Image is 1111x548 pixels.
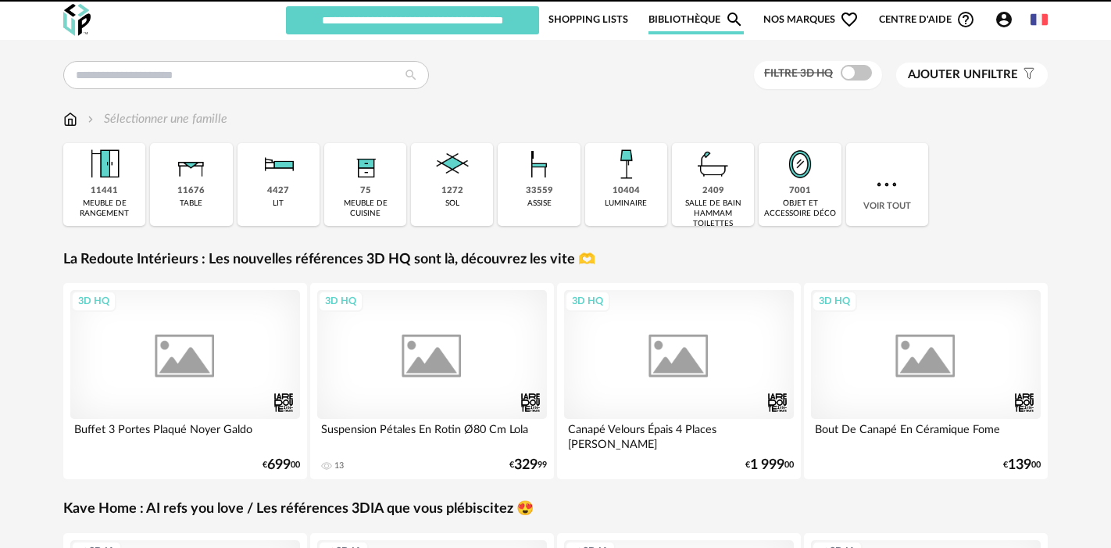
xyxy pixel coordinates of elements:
[514,460,538,471] span: 329
[180,199,202,209] div: table
[334,460,344,471] div: 13
[310,283,554,479] a: 3D HQ Suspension Pétales En Rotin Ø80 Cm Lola 13 €32999
[1008,460,1031,471] span: 139
[605,199,647,209] div: luminaire
[70,419,300,450] div: Buffet 3 Portes Plaqué Noyer Galdo
[750,460,784,471] span: 1 999
[527,199,552,209] div: assise
[613,185,640,197] div: 10404
[702,185,724,197] div: 2409
[431,143,473,185] img: Sol.png
[1031,11,1048,28] img: fr
[509,460,547,471] div: € 99
[908,69,981,81] span: Ajouter un
[846,143,928,226] div: Voir tout
[564,419,794,450] div: Canapé Velours Épais 4 Places [PERSON_NAME]
[263,460,300,471] div: € 00
[71,291,116,311] div: 3D HQ
[345,143,387,185] img: Rangement.png
[441,185,463,197] div: 1272
[170,143,213,185] img: Table.png
[873,170,901,199] img: more.7b13dc1.svg
[725,10,744,29] span: Magnify icon
[267,185,289,197] div: 4427
[1003,460,1041,471] div: € 00
[518,143,560,185] img: Assise.png
[557,283,801,479] a: 3D HQ Canapé Velours Épais 4 Places [PERSON_NAME] €1 99900
[995,10,1013,29] span: Account Circle icon
[896,63,1048,88] button: Ajouter unfiltre Filter icon
[445,199,459,209] div: sol
[63,283,307,479] a: 3D HQ Buffet 3 Portes Plaqué Noyer Galdo €69900
[63,110,77,128] img: svg+xml;base64,PHN2ZyB3aWR0aD0iMTYiIGhlaWdodD0iMTciIHZpZXdCb3g9IjAgMCAxNiAxNyIgZmlsbD0ibm9uZSIgeG...
[84,110,227,128] div: Sélectionner une famille
[956,10,975,29] span: Help Circle Outline icon
[677,199,749,229] div: salle de bain hammam toilettes
[273,199,284,209] div: lit
[317,419,547,450] div: Suspension Pétales En Rotin Ø80 Cm Lola
[811,419,1041,450] div: Bout De Canapé En Céramique Fome
[257,143,299,185] img: Literie.png
[63,500,534,518] a: Kave Home : AI refs you love / Les références 3DIA que vous plébiscitez 😍
[267,460,291,471] span: 699
[84,110,97,128] img: svg+xml;base64,PHN2ZyB3aWR0aD0iMTYiIGhlaWdodD0iMTYiIHZpZXdCb3g9IjAgMCAxNiAxNiIgZmlsbD0ibm9uZSIgeG...
[63,251,595,269] a: La Redoute Intérieurs : Les nouvelles références 3D HQ sont là, découvrez les vite 🫶
[648,5,744,34] a: BibliothèqueMagnify icon
[360,185,371,197] div: 75
[548,5,628,34] a: Shopping Lists
[1018,67,1036,83] span: Filter icon
[764,68,833,79] span: Filtre 3D HQ
[177,185,205,197] div: 11676
[526,185,553,197] div: 33559
[329,199,402,219] div: meuble de cuisine
[908,67,1018,83] span: filtre
[91,185,118,197] div: 11441
[84,143,126,185] img: Meuble%20de%20rangement.png
[779,143,821,185] img: Miroir.png
[63,4,91,36] img: OXP
[789,185,811,197] div: 7001
[565,291,610,311] div: 3D HQ
[804,283,1048,479] a: 3D HQ Bout De Canapé En Céramique Fome €13900
[812,291,857,311] div: 3D HQ
[692,143,734,185] img: Salle%20de%20bain.png
[763,199,836,219] div: objet et accessoire déco
[840,10,859,29] span: Heart Outline icon
[68,199,141,219] div: meuble de rangement
[745,460,794,471] div: € 00
[995,10,1020,29] span: Account Circle icon
[605,143,647,185] img: Luminaire.png
[318,291,363,311] div: 3D HQ
[763,5,859,34] span: Nos marques
[879,10,975,29] span: Centre d'aideHelp Circle Outline icon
